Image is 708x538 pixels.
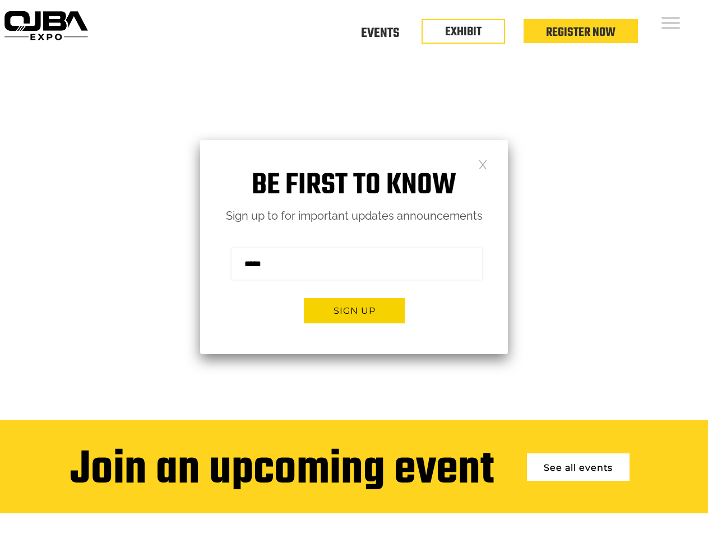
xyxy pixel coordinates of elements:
a: EXHIBIT [445,22,482,41]
a: Close [478,159,488,169]
p: Sign up to for important updates announcements [200,206,508,226]
h1: Be first to know [200,168,508,203]
button: Sign up [304,298,405,323]
div: Join an upcoming event [70,445,494,497]
a: See all events [527,453,630,481]
a: Register Now [546,23,616,42]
